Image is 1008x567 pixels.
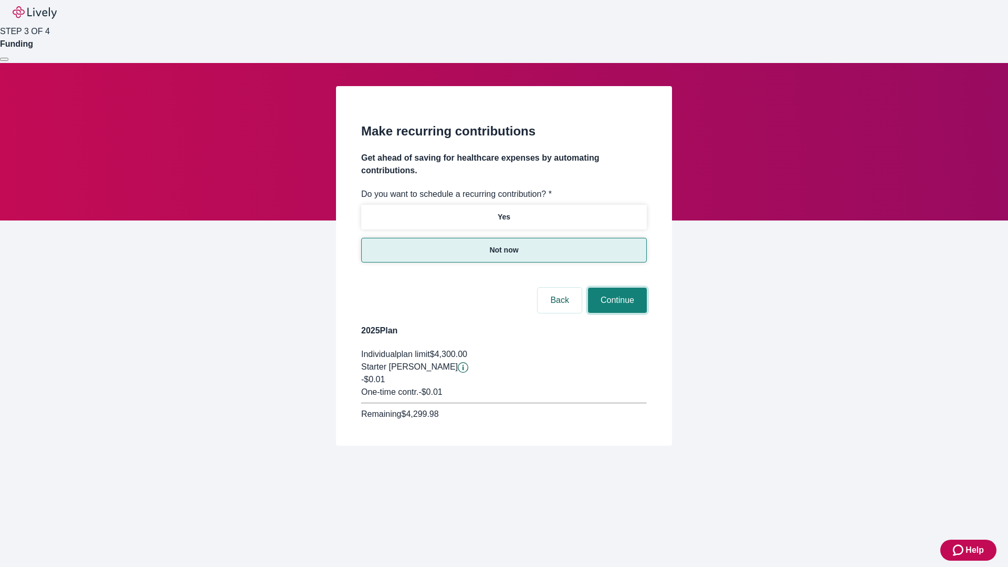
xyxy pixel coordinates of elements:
[965,544,984,556] span: Help
[361,324,647,337] h4: 2025 Plan
[361,409,401,418] span: Remaining
[361,152,647,177] h4: Get ahead of saving for healthcare expenses by automating contributions.
[418,387,442,396] span: - $0.01
[489,245,518,256] p: Not now
[361,350,430,359] span: Individual plan limit
[361,122,647,141] h2: Make recurring contributions
[953,544,965,556] svg: Zendesk support icon
[430,350,467,359] span: $4,300.00
[361,387,418,396] span: One-time contr.
[940,540,996,561] button: Zendesk support iconHelp
[13,6,57,19] img: Lively
[361,362,458,371] span: Starter [PERSON_NAME]
[458,362,468,373] button: Lively will contribute $0.01 to establish your account
[361,205,647,229] button: Yes
[588,288,647,313] button: Continue
[401,409,438,418] span: $4,299.98
[361,238,647,262] button: Not now
[498,212,510,223] p: Yes
[538,288,582,313] button: Back
[361,188,552,201] label: Do you want to schedule a recurring contribution? *
[361,375,385,384] span: -$0.01
[458,362,468,373] svg: Starter penny details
